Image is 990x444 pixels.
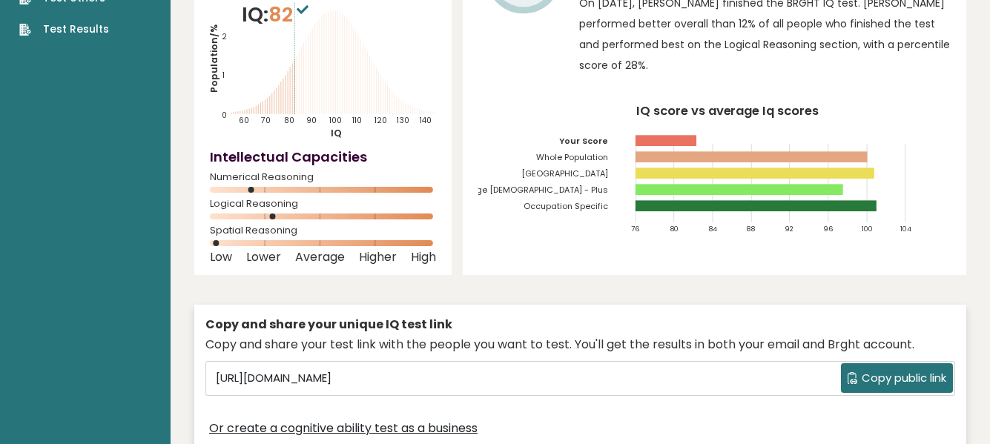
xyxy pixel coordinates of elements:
a: Or create a cognitive ability test as a business [209,420,478,437]
span: Low [210,254,232,260]
span: 82 [268,1,312,28]
tspan: 92 [785,224,794,233]
tspan: Age [DEMOGRAPHIC_DATA] - Plus [471,185,608,196]
tspan: 1 [222,70,225,81]
tspan: 76 [631,224,639,233]
tspan: 104 [902,224,913,233]
tspan: 96 [824,224,834,233]
tspan: 80 [670,224,679,233]
tspan: 120 [374,115,387,126]
h4: Intellectual Capacities [210,147,436,167]
span: Average [295,254,345,260]
div: Copy and share your test link with the people you want to test. You'll get the results in both yo... [205,336,955,354]
tspan: 110 [352,115,362,126]
tspan: 80 [284,115,294,126]
span: Logical Reasoning [210,201,436,207]
tspan: 84 [708,224,717,233]
tspan: IQ score vs average Iq scores [636,102,819,119]
tspan: 100 [862,224,874,233]
tspan: 70 [261,115,271,126]
tspan: IQ [331,127,342,139]
button: Copy public link [841,363,953,393]
span: Numerical Reasoning [210,174,436,180]
tspan: Occupation Specific [524,201,608,213]
span: Spatial Reasoning [210,228,436,233]
tspan: 88 [747,224,756,233]
tspan: 100 [329,115,342,126]
span: Higher [359,254,397,260]
span: Copy public link [862,370,946,387]
tspan: 2 [222,31,227,42]
span: High [411,254,436,260]
tspan: Whole Population [536,151,608,163]
a: Test Results [19,21,109,37]
span: Lower [246,254,281,260]
tspan: 0 [222,110,227,121]
tspan: Your Score [559,135,608,147]
tspan: [GEOGRAPHIC_DATA] [521,168,608,180]
div: Copy and share your unique IQ test link [205,316,955,334]
tspan: Population/% [208,24,220,93]
tspan: 90 [306,115,317,126]
tspan: 140 [420,115,432,126]
tspan: 60 [239,115,249,126]
tspan: 130 [397,115,409,126]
